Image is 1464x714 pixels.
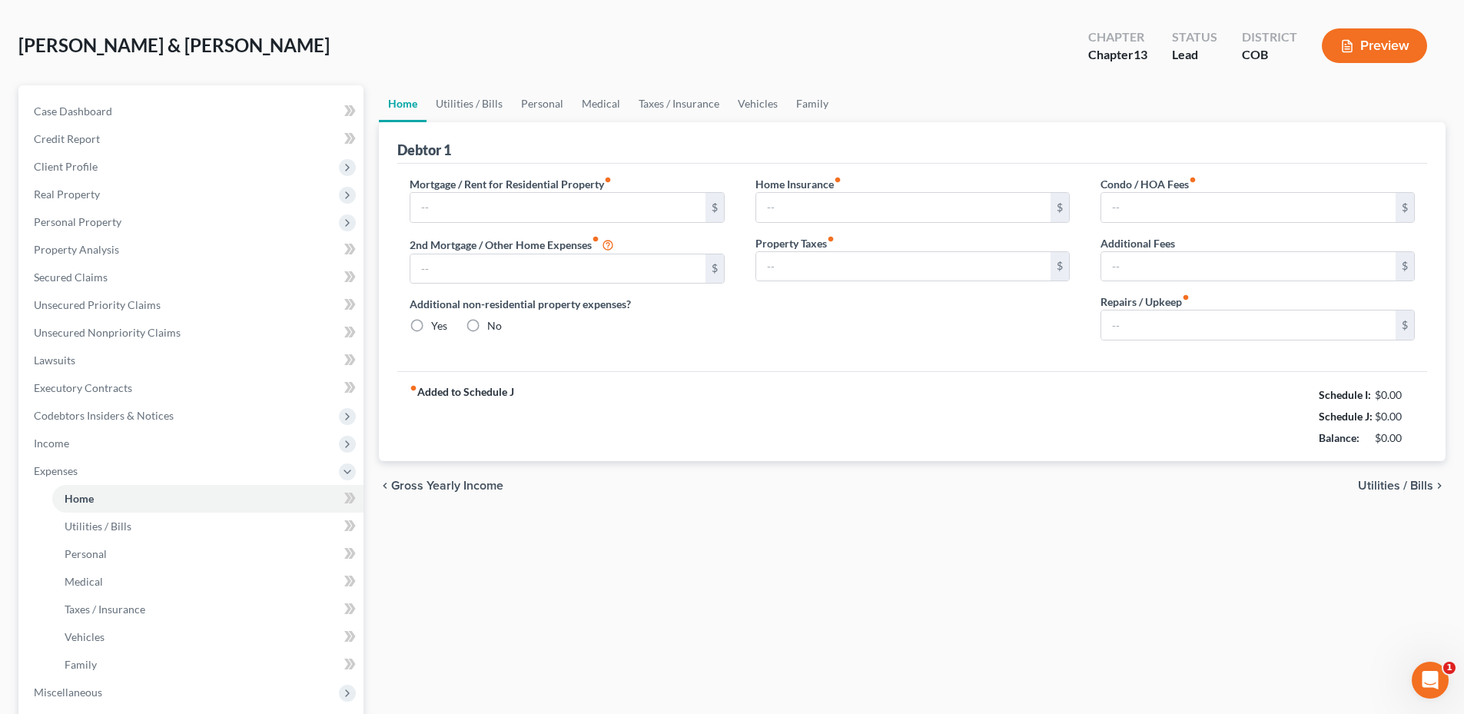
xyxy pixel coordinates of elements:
i: fiber_manual_record [1182,294,1190,301]
button: Preview [1322,28,1427,63]
span: Client Profile [34,160,98,173]
label: Condo / HOA Fees [1100,176,1197,192]
div: Chapter [1088,46,1147,64]
div: District [1242,28,1297,46]
div: $ [1051,193,1069,222]
a: Vehicles [729,85,787,122]
span: Real Property [34,188,100,201]
a: Utilities / Bills [52,513,364,540]
span: Codebtors Insiders & Notices [34,409,174,422]
strong: Schedule J: [1319,410,1373,423]
span: Taxes / Insurance [65,603,145,616]
label: Additional Fees [1100,235,1175,251]
div: $ [1396,311,1414,340]
span: Case Dashboard [34,105,112,118]
span: Medical [65,575,103,588]
span: Income [34,437,69,450]
a: Utilities / Bills [427,85,512,122]
span: Expenses [34,464,78,477]
a: Case Dashboard [22,98,364,125]
span: Utilities / Bills [65,520,131,533]
i: fiber_manual_record [604,176,612,184]
input: -- [756,193,1051,222]
label: Home Insurance [755,176,842,192]
i: chevron_left [379,480,391,492]
a: Home [52,485,364,513]
a: Secured Claims [22,264,364,291]
span: Unsecured Priority Claims [34,298,161,311]
a: Medical [52,568,364,596]
span: [PERSON_NAME] & [PERSON_NAME] [18,34,330,56]
button: chevron_left Gross Yearly Income [379,480,503,492]
strong: Balance: [1319,431,1359,444]
div: $0.00 [1375,387,1416,403]
div: $ [1051,252,1069,281]
div: $ [705,254,724,284]
div: Lead [1172,46,1217,64]
span: Gross Yearly Income [391,480,503,492]
input: -- [410,254,705,284]
label: No [487,318,502,334]
input: -- [756,252,1051,281]
span: Credit Report [34,132,100,145]
input: -- [1101,252,1396,281]
span: Lawsuits [34,354,75,367]
span: Home [65,492,94,505]
input: -- [410,193,705,222]
a: Property Analysis [22,236,364,264]
div: $0.00 [1375,409,1416,424]
input: -- [1101,311,1396,340]
div: $ [1396,193,1414,222]
a: Executory Contracts [22,374,364,402]
span: Vehicles [65,630,105,643]
div: Debtor 1 [397,141,451,159]
span: Miscellaneous [34,686,102,699]
a: Unsecured Nonpriority Claims [22,319,364,347]
a: Family [52,651,364,679]
button: Utilities / Bills chevron_right [1358,480,1446,492]
div: Chapter [1088,28,1147,46]
input: -- [1101,193,1396,222]
div: Status [1172,28,1217,46]
span: 13 [1134,47,1147,61]
i: fiber_manual_record [1189,176,1197,184]
span: Family [65,658,97,671]
a: Taxes / Insurance [629,85,729,122]
div: $ [705,193,724,222]
label: Additional non-residential property expenses? [410,296,724,312]
a: Medical [573,85,629,122]
a: Lawsuits [22,347,364,374]
span: 1 [1443,662,1456,674]
div: COB [1242,46,1297,64]
strong: Schedule I: [1319,388,1371,401]
label: Property Taxes [755,235,835,251]
i: fiber_manual_record [592,235,599,243]
span: Personal [65,547,107,560]
i: fiber_manual_record [827,235,835,243]
span: Executory Contracts [34,381,132,394]
span: Utilities / Bills [1358,480,1433,492]
span: Property Analysis [34,243,119,256]
a: Taxes / Insurance [52,596,364,623]
i: fiber_manual_record [410,384,417,392]
a: Unsecured Priority Claims [22,291,364,319]
i: fiber_manual_record [834,176,842,184]
iframe: Intercom live chat [1412,662,1449,699]
a: Personal [512,85,573,122]
label: Mortgage / Rent for Residential Property [410,176,612,192]
a: Home [379,85,427,122]
div: $ [1396,252,1414,281]
span: Secured Claims [34,271,108,284]
strong: Added to Schedule J [410,384,514,449]
label: 2nd Mortgage / Other Home Expenses [410,235,614,254]
span: Unsecured Nonpriority Claims [34,326,181,339]
span: Personal Property [34,215,121,228]
a: Credit Report [22,125,364,153]
a: Family [787,85,838,122]
div: $0.00 [1375,430,1416,446]
label: Yes [431,318,447,334]
label: Repairs / Upkeep [1100,294,1190,310]
i: chevron_right [1433,480,1446,492]
a: Vehicles [52,623,364,651]
a: Personal [52,540,364,568]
